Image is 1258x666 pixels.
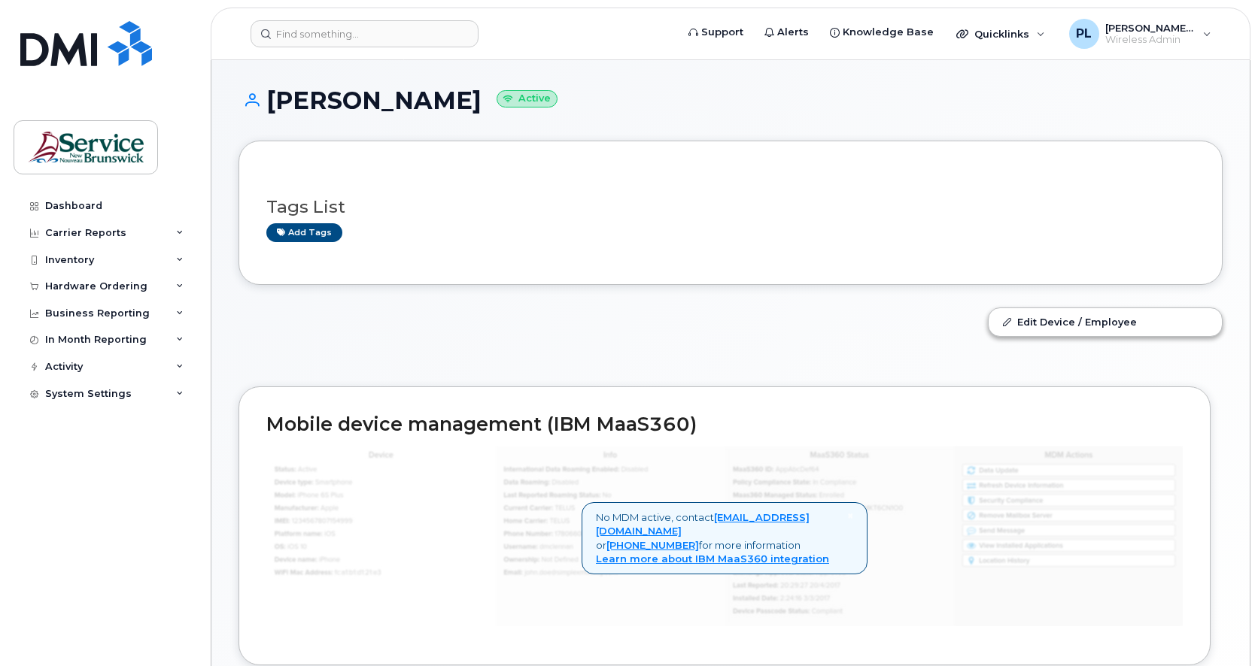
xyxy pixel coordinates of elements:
img: mdm_maas360_data_lg-147edf4ce5891b6e296acbe60ee4acd306360f73f278574cfef86ac192ea0250.jpg [266,446,1183,625]
h1: [PERSON_NAME] [239,87,1223,114]
h2: Mobile device management (IBM MaaS360) [266,414,1183,435]
small: Active [497,90,558,107]
a: [PHONE_NUMBER] [606,539,699,551]
a: Close [847,510,853,522]
a: Learn more about IBM MaaS360 integration [596,552,829,565]
a: [EMAIL_ADDRESS][DOMAIN_NAME] [596,511,810,537]
div: No MDM active, contact or for more information [582,502,868,574]
a: Edit Device / Employee [989,308,1222,335]
span: × [847,509,853,522]
a: Add tags [266,223,342,242]
h3: Tags List [266,198,1195,216]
